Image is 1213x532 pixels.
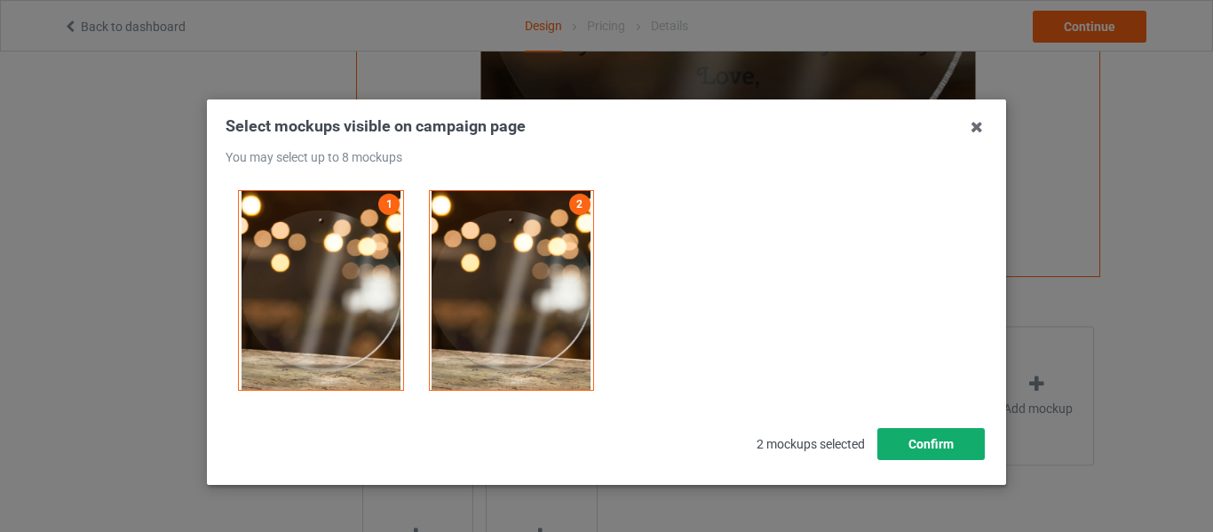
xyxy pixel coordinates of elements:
span: Select mockups visible on campaign page [226,116,526,135]
button: Confirm [877,428,985,460]
a: 2 [569,194,591,215]
a: 1 [378,194,400,215]
span: 2 mockups selected [744,425,877,464]
span: You may select up to 8 mockups [226,150,402,164]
